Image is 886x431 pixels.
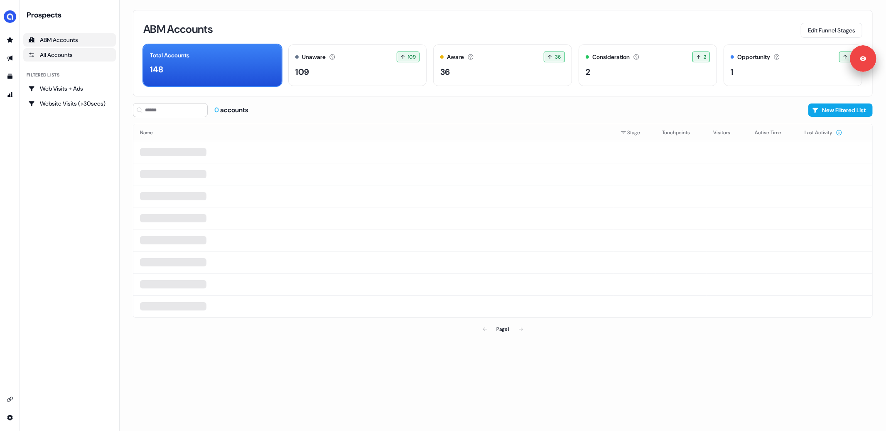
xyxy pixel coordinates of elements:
[408,53,416,61] span: 109
[731,66,734,78] div: 1
[447,53,464,62] div: Aware
[150,63,163,76] div: 148
[214,106,248,115] div: accounts
[27,10,116,20] div: Prospects
[28,84,111,93] div: Web Visits + Ads
[440,66,450,78] div: 36
[805,125,842,140] button: Last Activity
[755,125,791,140] button: Active Time
[143,24,213,34] h3: ABM Accounts
[27,71,59,79] div: Filtered lists
[214,106,220,114] span: 0
[801,23,862,38] button: Edit Funnel Stages
[3,33,17,47] a: Go to prospects
[23,33,116,47] a: ABM Accounts
[150,51,189,60] div: Total Accounts
[295,66,309,78] div: 109
[808,103,873,117] button: New Filtered List
[621,128,649,137] div: Stage
[28,51,111,59] div: All Accounts
[586,66,590,78] div: 2
[592,53,630,62] div: Consideration
[662,125,700,140] button: Touchpoints
[302,53,326,62] div: Unaware
[3,411,17,424] a: Go to integrations
[23,82,116,95] a: Go to Web Visits + Ads
[28,36,111,44] div: ABM Accounts
[704,53,706,61] span: 2
[3,70,17,83] a: Go to templates
[497,325,509,333] div: Page 1
[23,97,116,110] a: Go to Website Visits (>30secs)
[23,48,116,62] a: All accounts
[3,88,17,101] a: Go to attribution
[3,52,17,65] a: Go to outbound experience
[3,393,17,406] a: Go to integrations
[133,124,614,141] th: Name
[713,125,740,140] button: Visitors
[737,53,770,62] div: Opportunity
[850,53,852,61] span: 1
[28,99,111,108] div: Website Visits (>30secs)
[555,53,561,61] span: 36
